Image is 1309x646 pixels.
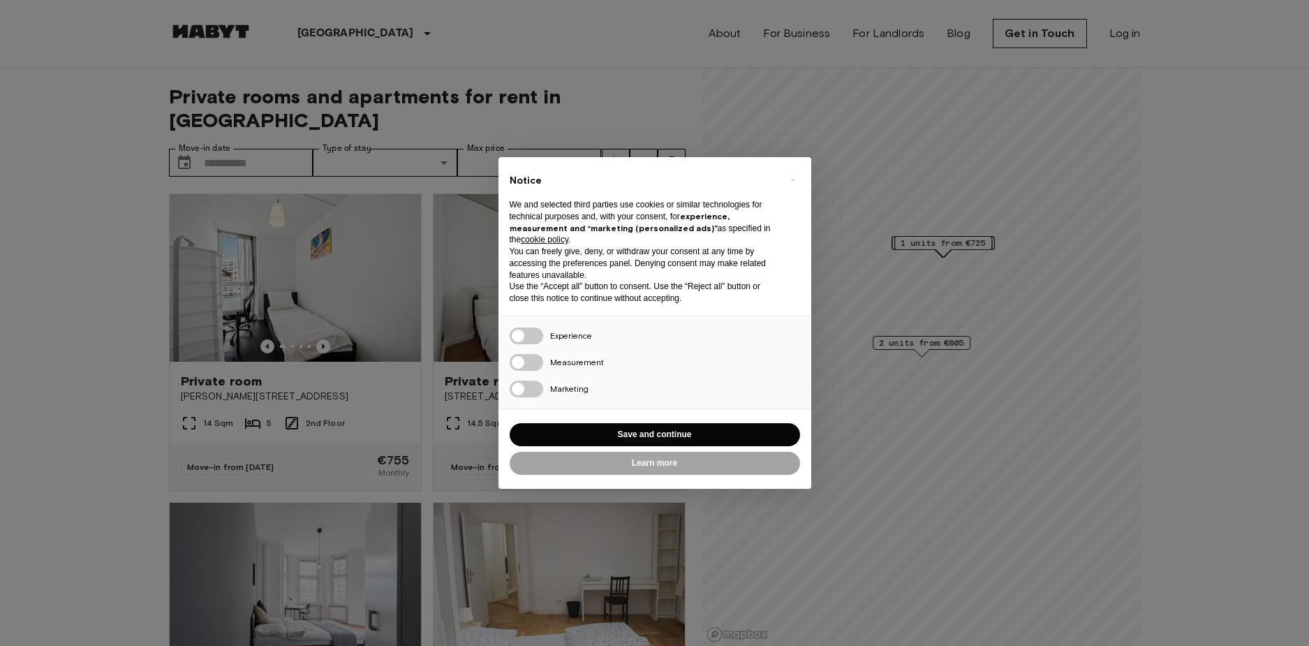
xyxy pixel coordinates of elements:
[510,174,778,188] h2: Notice
[510,199,778,246] p: We and selected third parties use cookies or similar technologies for technical purposes and, wit...
[782,168,804,191] button: Close this notice
[521,235,568,244] a: cookie policy
[550,330,592,341] span: Experience
[510,281,778,304] p: Use the “Accept all” button to consent. Use the “Reject all” button or close this notice to conti...
[510,423,800,446] button: Save and continue
[550,357,604,367] span: Measurement
[550,383,589,394] span: Marketing
[510,246,778,281] p: You can freely give, deny, or withdraw your consent at any time by accessing the preferences pane...
[510,452,800,475] button: Learn more
[790,171,795,188] span: ×
[510,211,730,233] strong: experience, measurement and “marketing (personalized ads)”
